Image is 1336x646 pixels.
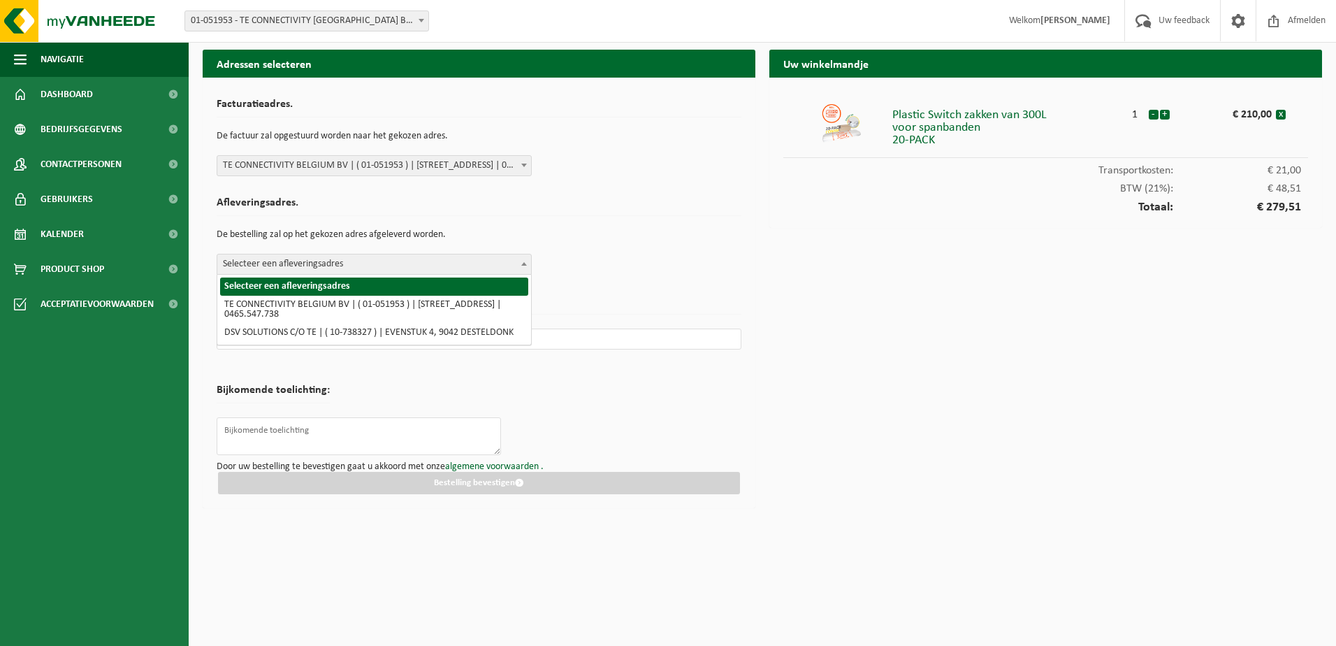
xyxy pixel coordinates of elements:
span: € 21,00 [1173,165,1301,176]
span: Contactpersonen [41,147,122,182]
span: 01-051953 - TE CONNECTIVITY BELGIUM BV - OOSTKAMP [184,10,429,31]
span: 01-051953 - TE CONNECTIVITY BELGIUM BV - OOSTKAMP [185,11,428,31]
li: TE CONNECTIVITY BELGIUM BV | ( 01-051953 ) | [STREET_ADDRESS] | 0465.547.738 [220,296,528,324]
li: Selecteer een afleveringsadres [220,278,528,296]
span: Navigatie [41,42,84,77]
p: De bestelling zal op het gekozen adres afgeleverd worden. [217,223,741,247]
span: Acceptatievoorwaarden [41,287,154,322]
li: DSV SOLUTIONS C/O TE | ( 10-738327 ) | EVENSTUK 4, 9042 DESTELDONK [220,324,528,342]
span: € 48,51 [1173,183,1301,194]
div: € 210,00 [1199,102,1276,120]
div: Totaal: [783,194,1308,214]
span: Selecteer een afleveringsadres [217,254,532,275]
h2: Uw winkelmandje [769,50,1322,77]
span: Product Shop [41,252,104,287]
span: Bedrijfsgegevens [41,112,122,147]
span: TE CONNECTIVITY BELGIUM BV | ( 01-051953 ) | SIEMENSLAAN 14, 8020 OOSTKAMP | 0465.547.738 [217,155,532,176]
div: Transportkosten: [783,158,1308,176]
span: Selecteer een afleveringsadres [217,254,531,274]
p: Door uw bestelling te bevestigen gaat u akkoord met onze [217,462,741,472]
div: BTW (21%): [783,176,1308,194]
button: - [1149,110,1159,120]
span: Kalender [41,217,84,252]
h2: Facturatieadres. [217,99,741,117]
a: algemene voorwaarden . [445,461,544,472]
p: De factuur zal opgestuurd worden naar het gekozen adres. [217,124,741,148]
h2: Bijkomende toelichting: [217,385,330,403]
div: Plastic Switch zakken van 300L voor spanbanden 20-PACK [892,102,1122,147]
div: 1 [1122,102,1148,120]
span: Dashboard [41,77,93,112]
h2: Adressen selecteren [203,50,755,77]
button: x [1276,110,1286,120]
button: + [1160,110,1170,120]
span: TE CONNECTIVITY BELGIUM BV | ( 01-051953 ) | SIEMENSLAAN 14, 8020 OOSTKAMP | 0465.547.738 [217,156,531,175]
strong: [PERSON_NAME] [1040,15,1110,26]
img: 01-999953 [820,102,862,144]
span: € 279,51 [1173,201,1301,214]
span: Gebruikers [41,182,93,217]
button: Bestelling bevestigen [218,472,740,494]
h2: Afleveringsadres. [217,197,741,216]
